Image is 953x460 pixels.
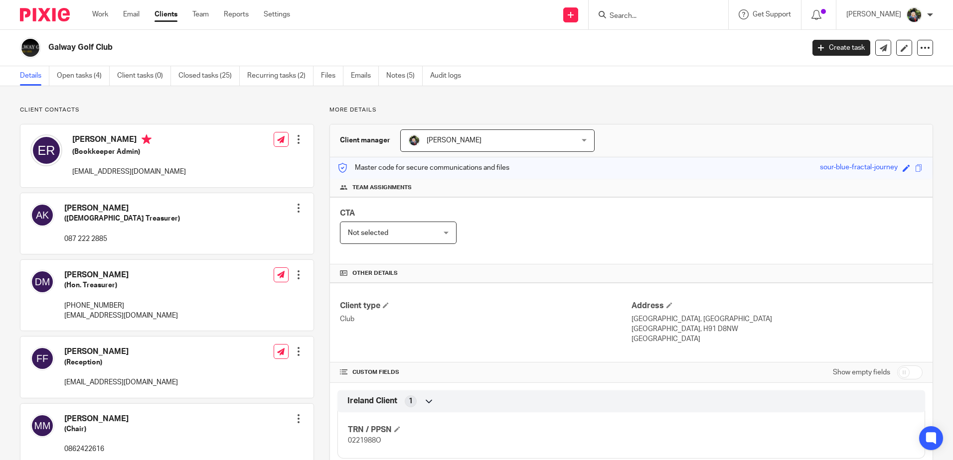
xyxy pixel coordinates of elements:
[340,209,355,217] span: CTA
[20,8,70,21] img: Pixie
[348,425,631,435] h4: TRN / PPSN
[340,301,631,311] h4: Client type
[64,311,178,321] p: [EMAIL_ADDRESS][DOMAIN_NAME]
[348,437,381,444] span: 0221988O
[386,66,423,86] a: Notes (5)
[30,203,54,227] img: svg%3E
[72,134,186,147] h4: [PERSON_NAME]
[20,37,41,58] img: Logo.png
[20,66,49,86] a: Details
[64,234,180,244] p: 087 222 2885
[609,12,698,21] input: Search
[321,66,343,86] a: Files
[812,40,870,56] a: Create task
[155,9,177,19] a: Clients
[430,66,469,86] a: Audit logs
[64,280,178,290] h5: (Hon. Treasurer)
[123,9,140,19] a: Email
[64,214,180,224] h5: ([DEMOGRAPHIC_DATA] Treasurer)
[906,7,922,23] img: Jade.jpeg
[264,9,290,19] a: Settings
[72,167,186,177] p: [EMAIL_ADDRESS][DOMAIN_NAME]
[117,66,171,86] a: Client tasks (0)
[178,66,240,86] a: Closed tasks (25)
[352,184,412,192] span: Team assignments
[347,396,397,406] span: Ireland Client
[92,9,108,19] a: Work
[337,163,509,173] p: Master code for secure communications and files
[820,162,898,174] div: sour-blue-fractal-journey
[64,270,178,280] h4: [PERSON_NAME]
[408,134,420,146] img: Jade.jpeg
[632,301,923,311] h4: Address
[30,134,62,166] img: svg%3E
[632,324,923,334] p: [GEOGRAPHIC_DATA], H91 D8NW
[833,367,890,377] label: Show empty fields
[340,135,390,145] h3: Client manager
[348,230,388,236] span: Not selected
[48,42,647,53] h2: Galway Golf Club
[64,203,180,214] h4: [PERSON_NAME]
[64,346,178,357] h4: [PERSON_NAME]
[72,147,186,157] h5: (Bookkeeper Admin)
[192,9,209,19] a: Team
[30,346,54,370] img: svg%3E
[753,11,791,18] span: Get Support
[64,377,178,387] p: [EMAIL_ADDRESS][DOMAIN_NAME]
[64,301,178,311] p: [PHONE_NUMBER]
[329,106,933,114] p: More details
[409,396,413,406] span: 1
[30,270,54,294] img: svg%3E
[64,414,129,424] h4: [PERSON_NAME]
[224,9,249,19] a: Reports
[64,357,178,367] h5: (Reception)
[352,269,398,277] span: Other details
[351,66,379,86] a: Emails
[30,414,54,438] img: svg%3E
[247,66,314,86] a: Recurring tasks (2)
[846,9,901,19] p: [PERSON_NAME]
[632,314,923,324] p: [GEOGRAPHIC_DATA], [GEOGRAPHIC_DATA]
[427,137,481,144] span: [PERSON_NAME]
[340,314,631,324] p: Club
[64,444,129,454] p: 0862422616
[57,66,110,86] a: Open tasks (4)
[632,334,923,344] p: [GEOGRAPHIC_DATA]
[64,424,129,434] h5: (Chair)
[142,134,152,144] i: Primary
[340,368,631,376] h4: CUSTOM FIELDS
[20,106,314,114] p: Client contacts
